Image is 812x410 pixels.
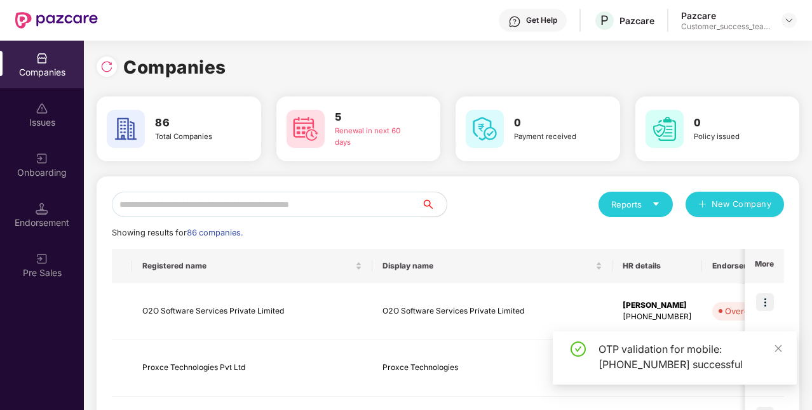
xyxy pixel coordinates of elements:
img: svg+xml;base64,PHN2ZyBpZD0iSGVscC0zMngzMiIgeG1sbnM9Imh0dHA6Ly93d3cudzMub3JnLzIwMDAvc3ZnIiB3aWR0aD... [508,15,521,28]
img: svg+xml;base64,PHN2ZyB3aWR0aD0iMjAiIGhlaWdodD0iMjAiIHZpZXdCb3g9IjAgMCAyMCAyMCIgZmlsbD0ibm9uZSIgeG... [36,152,48,165]
img: svg+xml;base64,PHN2ZyBpZD0iQ29tcGFuaWVzIiB4bWxucz0iaHR0cDovL3d3dy53My5vcmcvMjAwMC9zdmciIHdpZHRoPS... [36,52,48,65]
div: Reports [611,198,660,211]
div: Pazcare [619,15,654,27]
div: Overdue - 197d [725,305,788,317]
img: svg+xml;base64,PHN2ZyB4bWxucz0iaHR0cDovL3d3dy53My5vcmcvMjAwMC9zdmciIHdpZHRoPSI2MCIgaGVpZ2h0PSI2MC... [287,110,325,148]
button: plusNew Company [686,192,784,217]
button: search [421,192,447,217]
div: Pazcare [681,10,770,22]
img: svg+xml;base64,PHN2ZyBpZD0iUmVsb2FkLTMyeDMyIiB4bWxucz0iaHR0cDovL3d3dy53My5vcmcvMjAwMC9zdmciIHdpZH... [100,60,113,73]
div: Total Companies [155,131,234,143]
h3: 86 [155,115,234,131]
img: svg+xml;base64,PHN2ZyB3aWR0aD0iMTQuNSIgaGVpZ2h0PSIxNC41IiB2aWV3Qm94PSIwIDAgMTYgMTYiIGZpbGw9Im5vbm... [36,202,48,215]
td: Proxce Technologies [372,340,612,397]
img: svg+xml;base64,PHN2ZyB4bWxucz0iaHR0cDovL3d3dy53My5vcmcvMjAwMC9zdmciIHdpZHRoPSI2MCIgaGVpZ2h0PSI2MC... [646,110,684,148]
span: check-circle [571,341,586,357]
td: Proxce Technologies Pvt Ltd [132,340,372,397]
div: Renewal in next 60 days [335,126,414,149]
h3: 0 [514,115,593,131]
h3: 5 [335,109,414,126]
span: Registered name [142,261,353,271]
img: New Pazcare Logo [15,12,98,29]
div: Policy issued [694,131,773,143]
span: search [421,199,447,209]
th: HR details [612,249,702,283]
span: Showing results for [112,228,243,237]
img: svg+xml;base64,PHN2ZyBpZD0iSXNzdWVzX2Rpc2FibGVkIiB4bWxucz0iaHR0cDovL3d3dy53My5vcmcvMjAwMC9zdmciIH... [36,102,48,115]
img: icon [756,293,774,311]
div: [PHONE_NUMBER] [623,311,692,323]
span: close [774,344,783,353]
img: svg+xml;base64,PHN2ZyBpZD0iRHJvcGRvd24tMzJ4MzIiIHhtbG5zPSJodHRwOi8vd3d3LnczLm9yZy8yMDAwL3N2ZyIgd2... [784,15,794,25]
img: svg+xml;base64,PHN2ZyB4bWxucz0iaHR0cDovL3d3dy53My5vcmcvMjAwMC9zdmciIHdpZHRoPSI2MCIgaGVpZ2h0PSI2MC... [107,110,145,148]
th: Registered name [132,249,372,283]
img: svg+xml;base64,PHN2ZyB3aWR0aD0iMjAiIGhlaWdodD0iMjAiIHZpZXdCb3g9IjAgMCAyMCAyMCIgZmlsbD0ibm9uZSIgeG... [36,253,48,265]
span: caret-down [652,200,660,208]
div: [PERSON_NAME] [623,300,692,312]
img: svg+xml;base64,PHN2ZyB4bWxucz0iaHR0cDovL3d3dy53My5vcmcvMjAwMC9zdmciIHdpZHRoPSI2MCIgaGVpZ2h0PSI2MC... [466,110,504,148]
span: Display name [382,261,593,271]
td: O2O Software Services Private Limited [132,283,372,340]
span: plus [698,200,707,210]
div: OTP validation for mobile: [PHONE_NUMBER] successful [599,341,782,372]
h1: Companies [123,53,226,81]
th: More [745,249,784,283]
span: New Company [712,198,772,211]
h3: 0 [694,115,773,131]
th: Display name [372,249,612,283]
div: Get Help [526,15,557,25]
span: 86 companies. [187,228,243,237]
div: Payment received [514,131,593,143]
td: O2O Software Services Private Limited [372,283,612,340]
span: P [600,13,609,28]
span: Endorsements [712,261,785,271]
div: Customer_success_team_lead [681,22,770,32]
